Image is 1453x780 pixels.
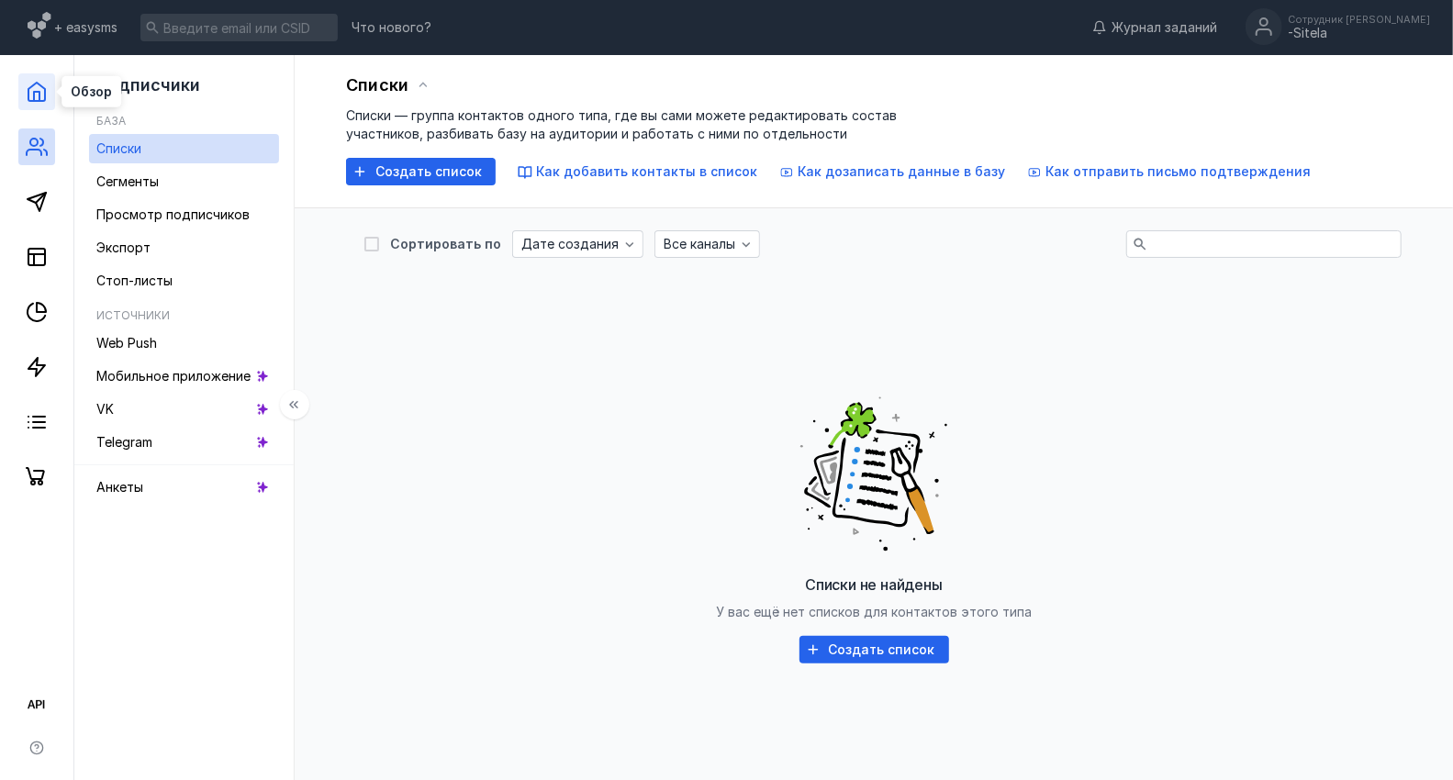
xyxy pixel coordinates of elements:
a: Сегменты [89,167,279,196]
span: Анкеты [96,479,143,495]
span: VK [96,401,114,417]
input: Введите email или CSID [140,14,338,41]
button: Все каналы [654,230,760,258]
div: Сотрудник [PERSON_NAME] [1288,14,1430,25]
button: Создать список [346,158,496,185]
a: Просмотр подписчиков [89,200,279,229]
span: Экспорт [96,240,151,255]
a: Журнал заданий [1083,18,1226,37]
span: Мобильное приложение [96,368,251,384]
div: -Sitela [1288,26,1430,41]
button: Как отправить письмо подтверждения [1027,162,1311,181]
span: Создать список [375,164,482,180]
span: Как дозаписать данные в базу [798,163,1005,179]
a: Анкеты [89,473,279,502]
h5: Источники [96,308,170,322]
button: Как дозаписать данные в базу [779,162,1005,181]
a: Экспорт [89,233,279,262]
span: У вас ещё нет списков для контактов этого типа [716,604,1032,619]
span: Web Push [96,335,157,351]
button: Как добавить контакты в список [518,162,757,181]
span: Списки не найдены [805,575,943,594]
a: VK [89,395,279,424]
a: Telegram [89,428,279,457]
span: Что нового? [352,21,431,34]
span: Создать список [829,642,935,658]
span: Обзор [71,85,112,98]
button: Дате создания [512,230,643,258]
span: Подписчики [96,75,200,95]
span: Как отправить письмо подтверждения [1045,163,1311,179]
a: Мобильное приложение [89,362,279,391]
button: Создать список [799,636,949,663]
a: Списки [89,134,279,163]
span: Все каналы [664,237,735,252]
a: Web Push [89,329,279,358]
span: Telegram [96,434,152,450]
a: Стоп-листы [89,266,279,295]
span: Списки [346,75,408,95]
span: Сегменты [96,173,159,189]
span: Как добавить контакты в список [536,163,757,179]
div: Сортировать по [390,238,501,251]
a: Что нового? [342,21,441,34]
h5: База [96,114,126,128]
span: Просмотр подписчиков [96,206,250,222]
span: Списки — группа контактов одного типа, где вы сами можете редактировать состав участников, разбив... [346,107,897,141]
span: + easysms [54,18,117,37]
span: Журнал заданий [1112,18,1217,37]
a: + easysms [28,9,117,46]
span: Дате создания [521,237,619,252]
span: Списки [96,140,141,156]
span: Стоп-листы [96,273,173,288]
